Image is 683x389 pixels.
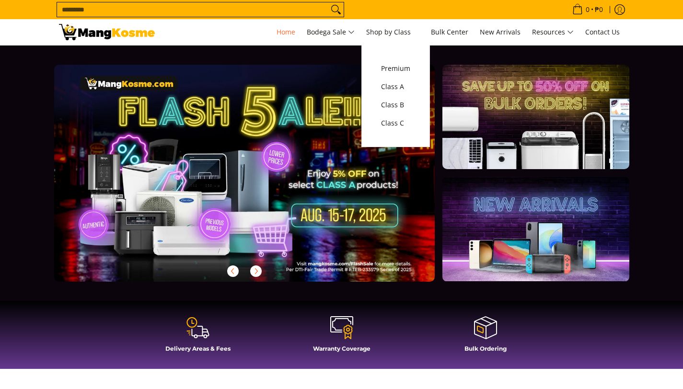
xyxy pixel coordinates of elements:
[376,59,415,78] a: Premium
[245,261,266,282] button: Next
[366,26,419,38] span: Shop by Class
[272,19,300,45] a: Home
[131,315,265,359] a: Delivery Areas & Fees
[376,78,415,96] a: Class A
[275,315,409,359] a: Warranty Coverage
[59,24,155,40] img: Mang Kosme: Your Home Appliances Warehouse Sale Partner!
[376,96,415,114] a: Class B
[277,27,295,36] span: Home
[381,63,410,75] span: Premium
[381,117,410,129] span: Class C
[164,19,625,45] nav: Main Menu
[307,26,355,38] span: Bodega Sale
[532,26,574,38] span: Resources
[584,6,591,13] span: 0
[418,315,553,359] a: Bulk Ordering
[475,19,525,45] a: New Arrivals
[569,4,606,15] span: •
[580,19,625,45] a: Contact Us
[527,19,579,45] a: Resources
[54,65,466,297] a: More
[418,345,553,352] h4: Bulk Ordering
[275,345,409,352] h4: Warranty Coverage
[480,27,521,36] span: New Arrivals
[381,81,410,93] span: Class A
[302,19,359,45] a: Bodega Sale
[376,114,415,132] a: Class C
[328,2,344,17] button: Search
[131,345,265,352] h4: Delivery Areas & Fees
[361,19,424,45] a: Shop by Class
[593,6,604,13] span: ₱0
[381,99,410,111] span: Class B
[585,27,620,36] span: Contact Us
[222,261,243,282] button: Previous
[426,19,473,45] a: Bulk Center
[431,27,468,36] span: Bulk Center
